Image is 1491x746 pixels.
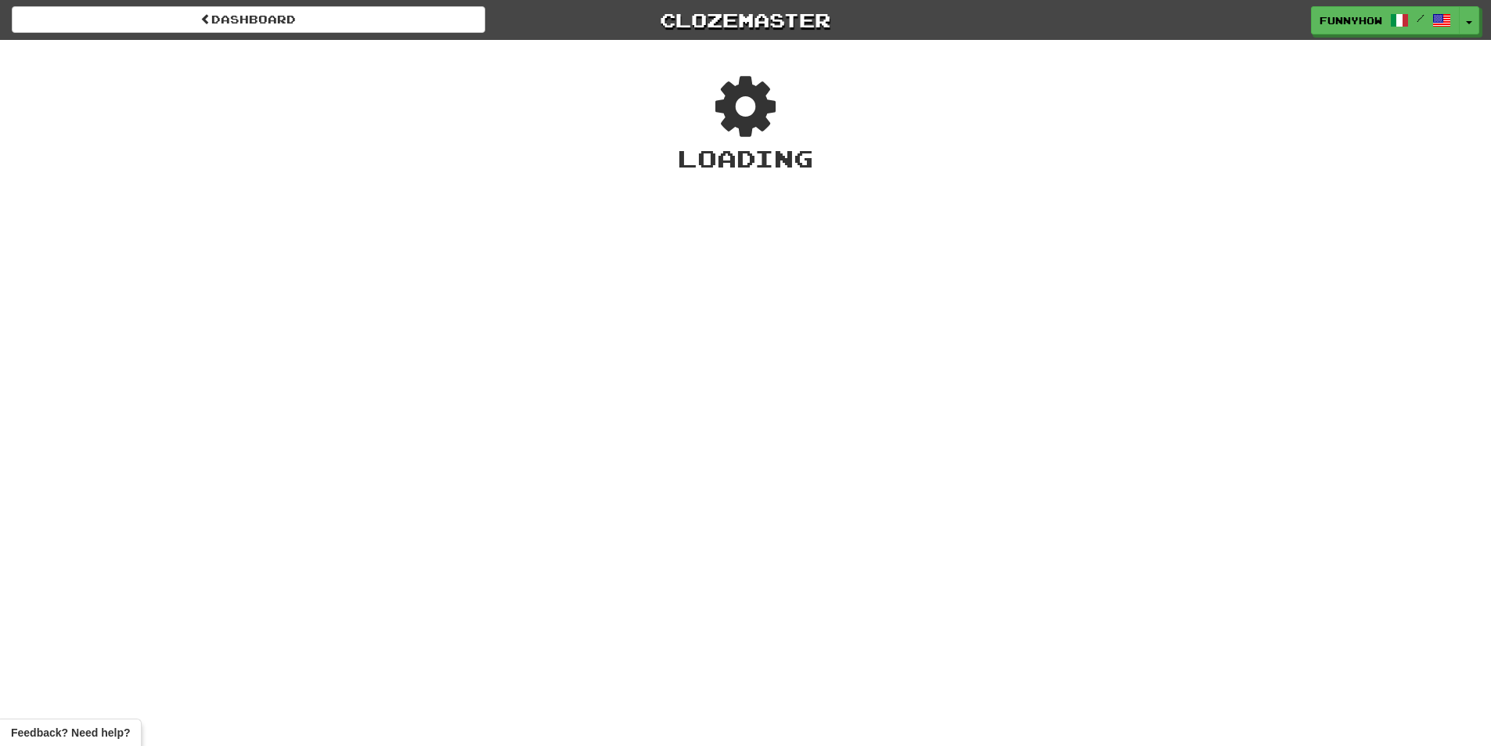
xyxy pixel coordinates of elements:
[1320,13,1382,27] span: Funnyhow
[1417,13,1424,23] span: /
[1311,6,1460,34] a: Funnyhow /
[11,725,130,741] span: Open feedback widget
[12,6,485,33] a: Dashboard
[509,6,982,34] a: Clozemaster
